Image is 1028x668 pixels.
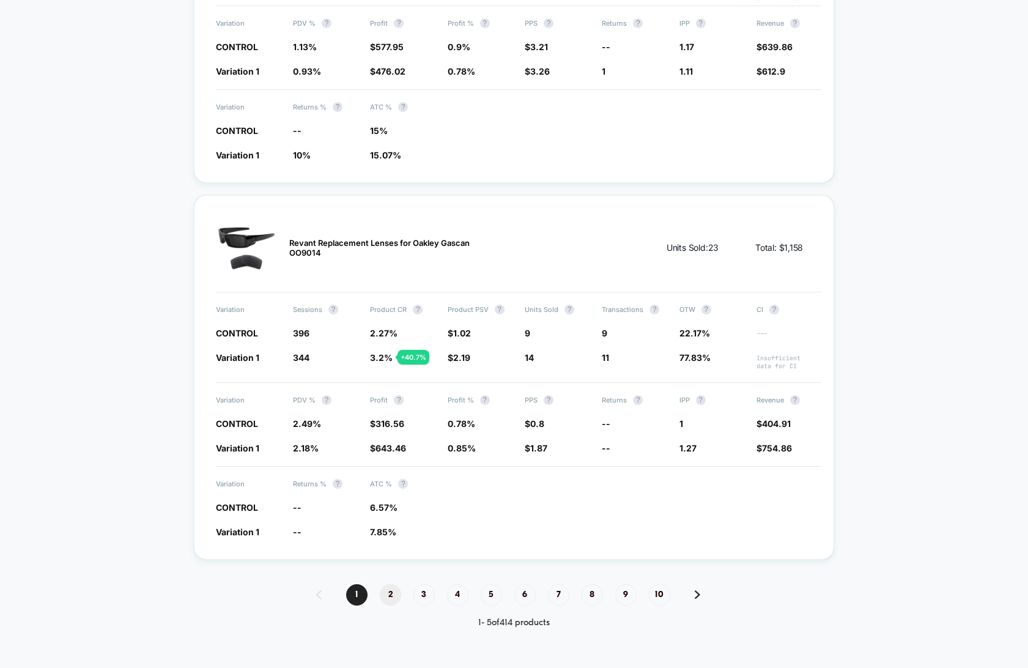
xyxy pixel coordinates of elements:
[293,150,311,160] span: 10%
[679,443,697,453] span: 1.27
[755,242,803,254] span: Total: $ 1,158
[370,418,404,429] span: $316.56
[413,584,435,606] span: 3
[544,18,553,28] button: ?
[679,305,744,314] span: OTW
[293,328,309,338] span: 396
[293,66,321,76] span: 0.93%
[370,66,405,76] span: $476.02
[370,150,401,160] span: 15.07%
[216,66,259,76] span: Variation 1
[525,352,534,363] span: 14
[370,18,435,28] span: Profit
[216,18,281,28] span: Variation
[756,443,792,453] span: $754.86
[194,618,835,628] div: 1 - 5 of 414 products
[216,42,258,52] span: CONTROL
[293,18,358,28] span: PDV %
[679,395,744,405] span: IPP
[370,479,435,489] span: ATC %
[514,584,536,606] span: 6
[756,330,821,339] span: ---
[649,305,659,314] button: ?
[216,352,259,363] span: Variation 1
[633,18,643,28] button: ?
[525,66,550,76] span: $3.26
[769,305,779,314] button: ?
[370,42,404,52] span: $577.95
[679,352,711,363] span: 77.83%
[790,18,800,28] button: ?
[602,42,610,52] span: --
[370,328,398,338] span: 2.27%
[398,102,408,112] button: ?
[448,305,512,314] span: Product PSV
[370,352,393,363] span: 3.2%
[448,18,512,28] span: Profit %
[701,305,711,314] button: ?
[495,305,505,314] button: ?
[216,527,259,537] span: Variation 1
[756,418,791,429] span: $404.91
[216,418,258,429] span: CONTROL
[696,18,706,28] button: ?
[615,584,637,606] span: 9
[564,305,574,314] button: ?
[370,125,388,136] span: 15%
[679,328,710,338] span: 22.17%
[216,479,281,489] span: Variation
[293,125,301,136] span: --
[216,125,258,136] span: CONTROL
[695,590,700,599] img: pagination forward
[602,395,667,405] span: Returns
[582,584,603,606] span: 8
[525,305,590,314] span: Units Sold
[216,443,259,453] span: Variation 1
[216,217,277,278] img: Revant Replacement Lenses for Oakley Gascan OO9014
[790,395,800,405] button: ?
[293,418,321,429] span: 2.49%
[602,305,667,314] span: Transactions
[216,328,258,338] span: CONTROL
[370,102,435,112] span: ATC %
[398,350,429,365] div: + 40.7 %
[756,305,821,314] span: CI
[394,18,404,28] button: ?
[448,66,475,76] span: 0.78%
[525,443,547,453] span: $1.87
[667,242,719,254] span: Units Sold: 23
[448,328,471,338] span: $1.02
[448,42,470,52] span: 0.9%
[448,395,512,405] span: Profit %
[293,527,301,537] span: --
[602,18,667,28] span: Returns
[448,352,470,363] span: $2.19
[525,42,548,52] span: $3.21
[756,18,821,28] span: Revenue
[216,305,281,314] span: Variation
[447,584,468,606] span: 4
[448,418,475,429] span: 0.78%
[293,42,317,52] span: 1.13%
[333,102,342,112] button: ?
[525,18,590,28] span: PPS
[602,418,610,429] span: --
[679,418,683,429] span: 1
[448,443,476,453] span: 0.85%
[633,395,643,405] button: ?
[413,305,423,314] button: ?
[602,328,607,338] span: 9
[756,395,821,405] span: Revenue
[293,443,319,453] span: 2.18%
[370,305,435,314] span: Product CR
[548,584,569,606] span: 7
[333,479,342,489] button: ?
[756,42,793,52] span: $639.86
[480,395,490,405] button: ?
[756,354,821,370] span: Insufficient data for CI
[293,395,358,405] span: PDV %
[602,352,609,363] span: 11
[602,443,610,453] span: --
[293,502,301,513] span: --
[216,502,258,513] span: CONTROL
